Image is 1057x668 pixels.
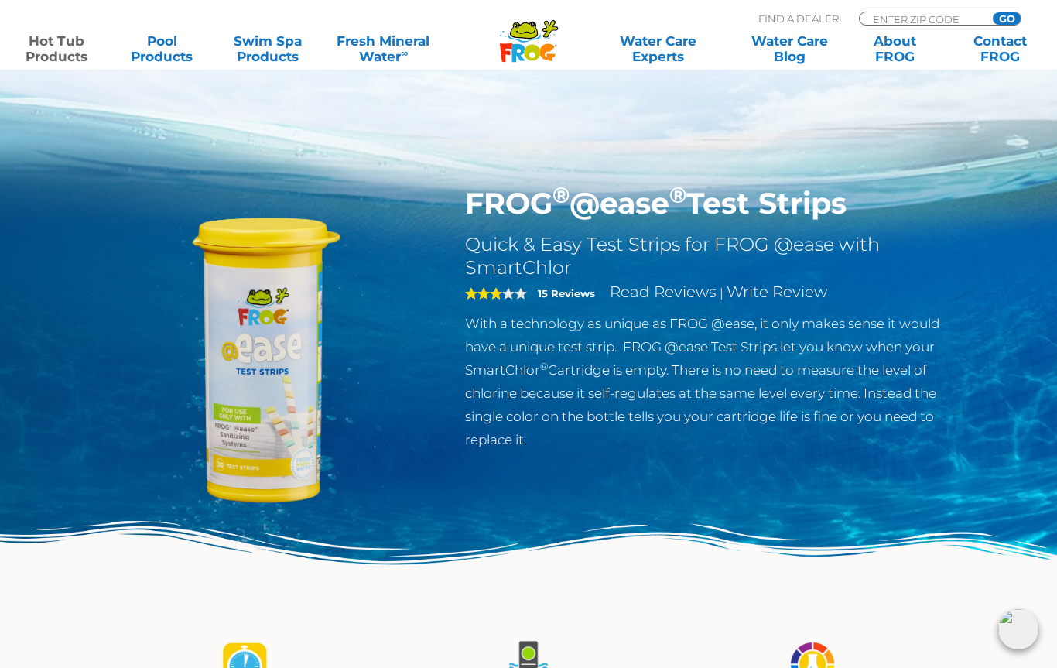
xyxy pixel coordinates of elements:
[552,181,570,208] sup: ®
[727,283,827,301] a: Write Review
[121,33,203,64] a: PoolProducts
[540,361,548,372] sup: ®
[465,186,970,221] h1: FROG @ease Test Strips
[871,12,976,26] input: Zip Code Form
[465,233,970,279] h2: Quick & Easy Test Strips for FROG @ease with SmartChlor
[993,12,1021,25] input: GO
[998,609,1038,649] img: openIcon
[465,312,970,451] p: With a technology as unique as FROG @ease, it only makes sense it would have a unique test strip....
[538,287,595,300] strong: 15 Reviews
[720,286,723,300] span: |
[669,181,686,208] sup: ®
[591,33,724,64] a: Water CareExperts
[401,47,408,59] sup: ∞
[465,287,502,300] span: 3
[332,33,435,64] a: Fresh MineralWater∞
[15,33,97,64] a: Hot TubProducts
[610,283,717,301] a: Read Reviews
[87,186,442,540] img: FROG-@ease-TS-Bottle.png
[960,33,1042,64] a: ContactFROG
[748,33,830,64] a: Water CareBlog
[227,33,309,64] a: Swim SpaProducts
[854,33,936,64] a: AboutFROG
[758,12,839,26] p: Find A Dealer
